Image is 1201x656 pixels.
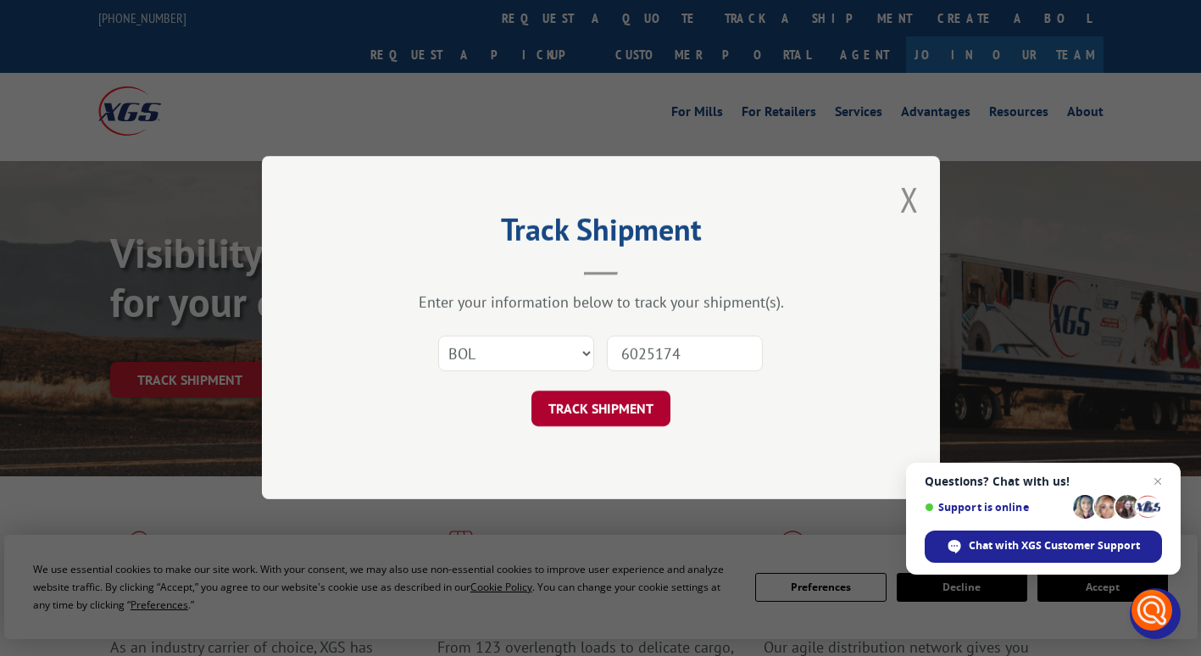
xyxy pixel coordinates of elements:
div: Open chat [1130,588,1181,639]
div: Chat with XGS Customer Support [925,531,1162,563]
span: Chat with XGS Customer Support [969,538,1140,553]
span: Close chat [1148,471,1168,492]
span: Questions? Chat with us! [925,475,1162,488]
div: Enter your information below to track your shipment(s). [347,293,855,313]
h2: Track Shipment [347,218,855,250]
span: Support is online [925,501,1067,514]
button: Close modal [900,177,919,222]
input: Number(s) [607,336,763,372]
button: TRACK SHIPMENT [531,392,670,427]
